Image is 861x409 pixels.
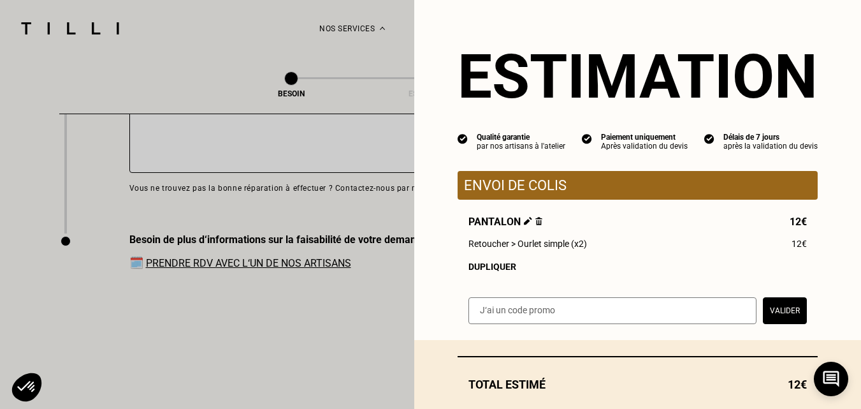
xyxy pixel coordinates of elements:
[601,133,688,142] div: Paiement uniquement
[458,133,468,144] img: icon list info
[792,239,807,249] span: 12€
[763,297,807,324] button: Valider
[723,133,818,142] div: Délais de 7 jours
[468,297,756,324] input: J‘ai un code promo
[704,133,714,144] img: icon list info
[477,133,565,142] div: Qualité garantie
[524,217,532,225] img: Éditer
[464,177,811,193] p: Envoi de colis
[468,216,542,228] span: Pantalon
[458,41,818,112] section: Estimation
[468,262,807,272] div: Dupliquer
[723,142,818,151] div: après la validation du devis
[601,142,688,151] div: Après validation du devis
[535,217,542,225] img: Supprimer
[582,133,592,144] img: icon list info
[790,216,807,228] span: 12€
[468,239,587,249] span: Retoucher > Ourlet simple (x2)
[477,142,565,151] div: par nos artisans à l'atelier
[788,378,807,391] span: 12€
[458,378,818,391] div: Total estimé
